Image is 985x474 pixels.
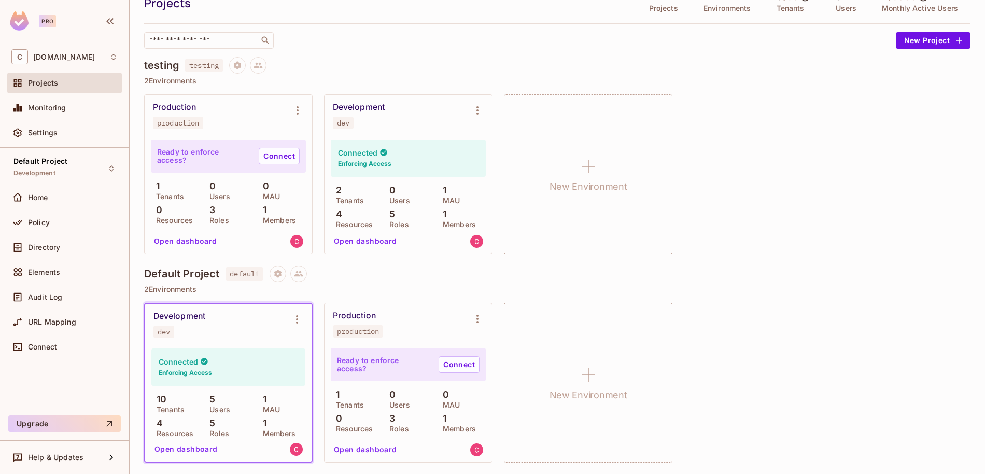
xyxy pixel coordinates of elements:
span: C [11,49,28,64]
p: 4 [151,418,163,428]
button: Open dashboard [150,233,221,249]
p: 1 [438,413,446,424]
button: Open dashboard [330,441,401,458]
span: Default Project [13,157,67,165]
div: Development [333,102,385,113]
span: testing [185,59,223,72]
p: Users [384,401,410,409]
img: it@cargologik.com [470,235,483,248]
p: 1 [438,185,446,196]
a: Connect [439,356,480,373]
p: 4 [331,209,342,219]
span: Projects [28,79,58,87]
p: Resources [151,216,193,225]
p: Projects [649,4,678,12]
span: Monitoring [28,104,66,112]
p: Members [258,429,296,438]
span: Development [13,169,55,177]
span: Directory [28,243,60,252]
p: 0 [331,413,342,424]
div: production [337,327,379,336]
p: 3 [384,413,395,424]
p: Users [204,406,230,414]
h1: New Environment [550,179,627,194]
p: Roles [204,429,229,438]
span: URL Mapping [28,318,76,326]
div: Development [153,311,205,322]
p: Members [438,425,476,433]
p: Ready to enforce access? [157,148,250,164]
p: Resources [151,429,193,438]
p: 1 [151,181,160,191]
h4: Connected [159,357,198,367]
p: 5 [384,209,395,219]
img: it@cargologik.com [470,443,483,456]
p: 0 [384,389,396,400]
p: 3 [204,205,215,215]
img: it@cargologik.com [290,443,303,456]
h4: Default Project [144,268,219,280]
p: MAU [258,192,280,201]
span: Settings [28,129,58,137]
p: Tenants [151,406,185,414]
span: Help & Updates [28,453,83,462]
button: Upgrade [8,415,121,432]
a: Connect [259,148,300,164]
h4: testing [144,59,179,72]
h4: Connected [338,148,377,158]
div: dev [158,328,170,336]
p: 2 Environments [144,77,970,85]
p: Resources [331,425,373,433]
p: Users [204,192,230,201]
h6: Enforcing Access [338,159,391,169]
button: Environment settings [287,309,307,330]
div: Pro [39,15,56,27]
span: Workspace: cargologik.com [33,53,95,61]
button: Environment settings [467,309,488,329]
p: 10 [151,394,166,405]
p: Ready to enforce access? [337,356,430,373]
p: MAU [438,401,460,409]
p: Tenants [777,4,805,12]
img: SReyMgAAAABJRU5ErkJggg== [10,11,29,31]
span: Project settings [229,62,246,72]
p: MAU [258,406,280,414]
h6: Enforcing Access [159,368,212,378]
p: Roles [384,425,409,433]
p: Users [836,4,856,12]
p: Roles [384,220,409,229]
p: 0 [384,185,396,196]
p: Roles [204,216,229,225]
p: Tenants [151,192,184,201]
p: 1 [258,394,266,405]
span: default [226,267,263,281]
button: Environment settings [287,100,308,121]
p: Users [384,197,410,205]
p: Resources [331,220,373,229]
div: Production [153,102,196,113]
div: Production [333,311,376,321]
p: 5 [204,418,215,428]
p: 5 [204,394,215,405]
span: Project settings [270,271,286,281]
p: 1 [331,389,340,400]
p: Members [258,216,296,225]
span: Audit Log [28,293,62,301]
p: 1 [438,209,446,219]
p: MAU [438,197,460,205]
div: dev [337,119,349,127]
div: production [157,119,199,127]
span: Connect [28,343,57,351]
p: 2 [331,185,342,196]
span: Home [28,193,48,202]
button: Open dashboard [150,441,222,457]
p: 0 [258,181,269,191]
p: 1 [258,418,266,428]
button: Open dashboard [330,233,401,249]
p: Members [438,220,476,229]
p: Tenants [331,197,364,205]
h1: New Environment [550,387,627,403]
p: Monthly Active Users [882,4,958,12]
p: Tenants [331,401,364,409]
span: Policy [28,218,50,227]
